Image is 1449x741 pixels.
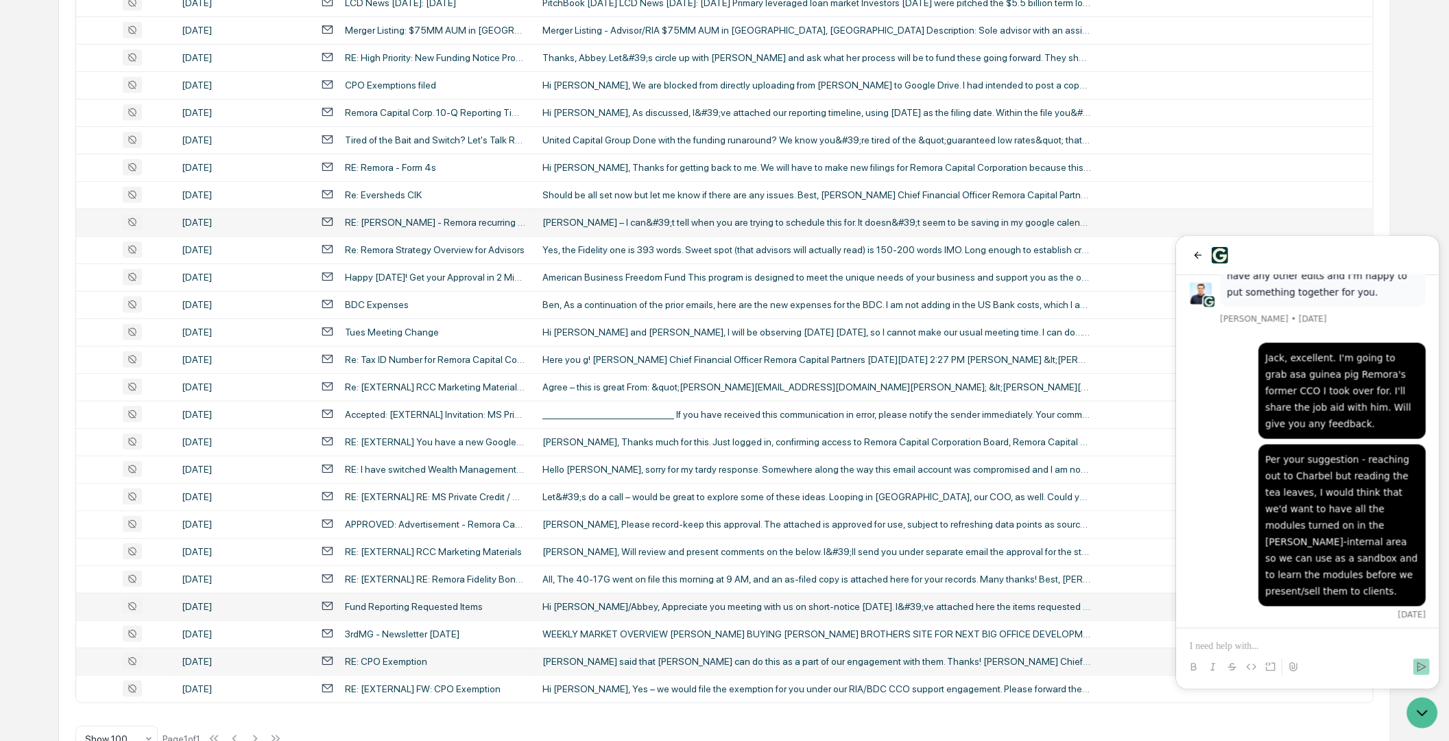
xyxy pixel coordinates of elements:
div: Tues Meeting Change [345,327,439,338]
div: [PERSON_NAME], Please record-keep this approval. The attached is approved for use, subject to ref... [542,519,1091,530]
div: [DATE] [182,381,304,392]
div: [PERSON_NAME] said that [PERSON_NAME] can do this as a part of our engagement with them. Thanks! ... [542,656,1091,667]
div: [DATE] [182,491,304,502]
div: Hi [PERSON_NAME], Thanks for getting back to me. We will have to make new filings for Remora Capi... [542,162,1091,173]
iframe: Open customer support [1405,696,1442,733]
div: [DATE] [182,52,304,63]
div: RE: [EXTERNAL] You have a new Google account for [DOMAIN_NAME] [345,436,526,447]
div: BDC Expenses [345,299,409,310]
div: Hi [PERSON_NAME]/Abbey, Appreciate you meeting with us on short-notice [DATE]. I&#39;ve attached ... [542,601,1091,612]
div: [DATE] [182,354,304,365]
div: Thanks, Abbey. Let&#39;s circle up with [PERSON_NAME] and ask what her process will be to fund th... [542,52,1091,63]
div: United Capital Group Done with the funding runaround? We know you&#39;re tired of the &quot;guara... [542,134,1091,145]
div: [DATE] [182,546,304,557]
div: Agree – this is great From: &quot;[PERSON_NAME][EMAIL_ADDRESS][DOMAIN_NAME][PERSON_NAME]; &lt;[PE... [542,381,1091,392]
div: [DATE] [182,436,304,447]
div: [PERSON_NAME], Will review and present comments on the below. I&#39;ll send you under separate em... [542,546,1091,557]
div: [PERSON_NAME] – I can&#39;t tell when you are trying to schedule this for. It doesn&#39;t seem to... [542,217,1091,228]
div: [DATE] [182,189,304,200]
div: CPO Exemptions filed [345,80,436,91]
div: RE: CPO Exemption [345,656,427,667]
div: [DATE] [182,628,304,639]
div: Happy [DATE]! Get your Approval in 2 Minutes [345,272,526,283]
iframe: Customer support window [1176,236,1439,689]
div: RE: [EXTERNAL] RE: MS Private Credit / DealCatalyst Follow-Up [345,491,526,502]
div: Hi [PERSON_NAME], Yes – we would file the exemption for you under our RIA/BDC CCO support engagem... [542,683,1091,694]
div: Fund Reporting Requested Items [345,601,483,612]
div: Re: Tax ID Number for Remora Capital Corporation [345,354,526,365]
div: [PERSON_NAME], Thanks much for this. Just logged in, confirming access to Remora Capital Corporat... [542,436,1091,447]
div: RE: [EXTERNAL] RCC Marketing Materials [345,546,522,557]
div: Here you g! [PERSON_NAME] Chief Financial Officer Remora Capital Partners [DATE][DATE] 2:27 PM [P... [542,354,1091,365]
div: Should be all set now but let me know if there are any issues. Best, [PERSON_NAME] Chief Financia... [542,189,1091,200]
div: Ben, As a continuation of the prior emails, here are the new expenses for the BDC. I am not addin... [542,299,1091,310]
div: Hi [PERSON_NAME] and [PERSON_NAME], I will be observing [DATE] [DATE], so I cannot make our usual... [542,327,1091,338]
div: [DATE] [182,327,304,338]
div: ________________________________ If you have received this communication in error, please notify ... [542,409,1091,420]
div: RE: [PERSON_NAME] - Remora recurring meeting [345,217,526,228]
div: RE: [EXTERNAL] FW: CPO Exemption [345,683,501,694]
div: [DATE] [182,217,304,228]
div: WEEKLY MARKET OVERVIEW [PERSON_NAME] BUYING [PERSON_NAME] BROTHERS SITE FOR NEXT BIG OFFICE DEVEL... [542,628,1091,639]
div: Hi [PERSON_NAME], As discussed, I&#39;ve attached our reporting timeline, using [DATE] as the fil... [542,107,1091,118]
div: Merger Listing: $75MM AUM in [GEOGRAPHIC_DATA], [GEOGRAPHIC_DATA] [345,25,526,36]
div: RE: High Priority: New Funding Notice Process [345,52,526,63]
div: [DATE] [182,464,304,475]
div: [DATE] [182,80,304,91]
div: RE: I have switched Wealth Management Firms [345,464,526,475]
div: [DATE] [182,244,304,255]
div: Merger Listing - Advisor/RIA $75MM AUM in [GEOGRAPHIC_DATA], [GEOGRAPHIC_DATA] Description: Sole ... [542,25,1091,36]
div: Let&#39;s do a call – would be great to explore some of these ideas. Looping in [GEOGRAPHIC_DATA]... [542,491,1091,502]
div: [DATE] [182,574,304,585]
div: All, The 40-17G went on file this morning at 9 AM, and an as-filed copy is attached here for your... [542,574,1091,585]
div: RE: [EXTERNAL] RE: Remora Fidelity Bond Policy [345,574,526,585]
div: [DATE] [182,409,304,420]
div: Remora Capital Corp. 10-Q Reporting Timeline [345,107,526,118]
div: [DATE] [182,683,304,694]
div: [DATE] [182,162,304,173]
div: Hello [PERSON_NAME], sorry for my tardy response. Somewhere along the way this email account was ... [542,464,1091,475]
div: Accepted: [EXTERNAL] Invitation: MS Private Credit + Remora Opportunities @ [DATE] 10:30am - 11am... [345,409,526,420]
div: [DATE] [182,519,304,530]
div: [DATE] [182,25,304,36]
div: Re: [EXTERNAL] RCC Marketing Materials -> not urgent - need final clean copy [345,381,526,392]
div: 3rdMG - Newsletter [DATE] [345,628,459,639]
div: [DATE] [182,134,304,145]
div: Re: Remora Strategy Overview for Advisors [345,244,525,255]
div: [DATE] [182,299,304,310]
div: APPROVED: Advertisement - Remora Capital Corporation Presentation_September 2025_vF.pdf [345,519,526,530]
div: [DATE] [182,656,304,667]
div: Hi [PERSON_NAME], We are blocked from directly uploading from [PERSON_NAME] to Google Drive. I ha... [542,80,1091,91]
div: American Business Freedom Fund This program is designed to meet the unique needs of your business... [542,272,1091,283]
div: [DATE] [182,272,304,283]
div: Re: Eversheds CIK [345,189,422,200]
div: Tired of the Bait and Switch? Let's Talk Real Funding. [345,134,526,145]
div: RE: Remora - Form 4s [345,162,436,173]
div: [DATE] [182,601,304,612]
div: Yes, the Fidelity one is 393 words. Sweet spot (that advisors will actually read) is 150-200 word... [542,244,1091,255]
div: [DATE] [182,107,304,118]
